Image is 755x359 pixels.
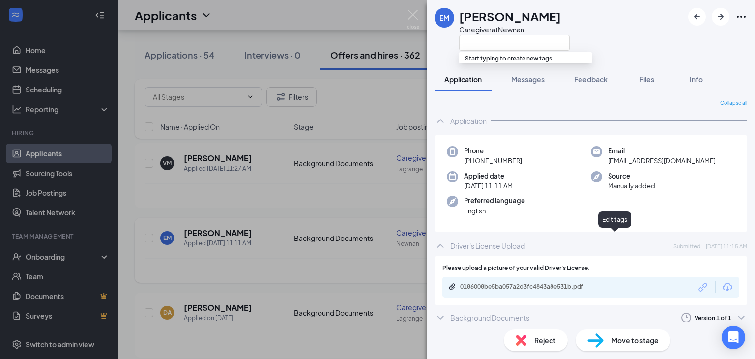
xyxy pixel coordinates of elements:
span: English [464,206,525,216]
span: Application [444,75,482,84]
svg: Clock [680,312,692,324]
span: [DATE] 11:15 AM [706,242,747,250]
svg: ChevronUp [435,240,446,252]
div: Background Documents [450,313,529,323]
span: Please upload a picture of your valid Driver's License. [442,264,590,273]
span: Source [608,171,655,181]
span: [DATE] 11:11 AM [464,181,513,191]
button: ArrowLeftNew [688,8,706,26]
span: Feedback [574,75,608,84]
span: Reject [534,335,556,346]
h1: [PERSON_NAME] [459,8,561,25]
span: Manually added [608,181,655,191]
div: Open Intercom Messenger [722,326,745,349]
span: Info [690,75,703,84]
span: Files [639,75,654,84]
span: Collapse all [720,99,747,107]
span: Messages [511,75,545,84]
svg: Ellipses [735,11,747,23]
svg: ArrowRight [715,11,726,23]
span: Phone [464,146,522,156]
span: [PHONE_NUMBER] [464,156,522,166]
svg: ChevronUp [435,115,446,127]
svg: Paperclip [448,283,456,291]
span: Email [608,146,716,156]
span: [EMAIL_ADDRESS][DOMAIN_NAME] [608,156,716,166]
span: Start typing to create new tags [459,49,558,64]
div: 0186008be5ba057a2d3fc4843a8e531b.pdf [460,283,598,291]
svg: ChevronDown [435,312,446,324]
div: Edit tags [598,211,631,228]
svg: ChevronDown [735,312,747,324]
span: Move to stage [611,335,659,346]
div: Version 1 of 1 [695,314,731,322]
div: Driver's License Upload [450,241,525,251]
span: Submitted: [673,242,702,250]
div: Application [450,116,487,126]
span: Preferred language [464,196,525,206]
svg: Link [697,281,710,294]
div: Caregiver at Newnan [459,25,570,34]
svg: ArrowLeftNew [691,11,703,23]
span: Applied date [464,171,513,181]
button: ArrowRight [712,8,729,26]
a: Paperclip0186008be5ba057a2d3fc4843a8e531b.pdf [448,283,608,292]
div: EM [439,13,449,23]
svg: Download [722,281,733,293]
